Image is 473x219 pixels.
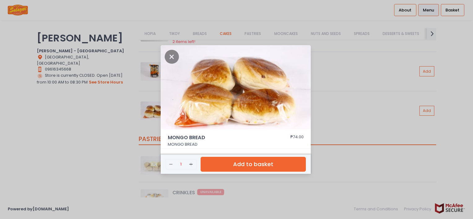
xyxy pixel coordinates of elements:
p: MONGO BREAD [168,141,304,148]
button: Close [165,53,179,59]
button: Add to basket [201,157,306,172]
div: ₱74.00 [290,134,304,141]
img: MONGO BREAD [161,45,311,129]
span: MONGO BREAD [168,134,270,141]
